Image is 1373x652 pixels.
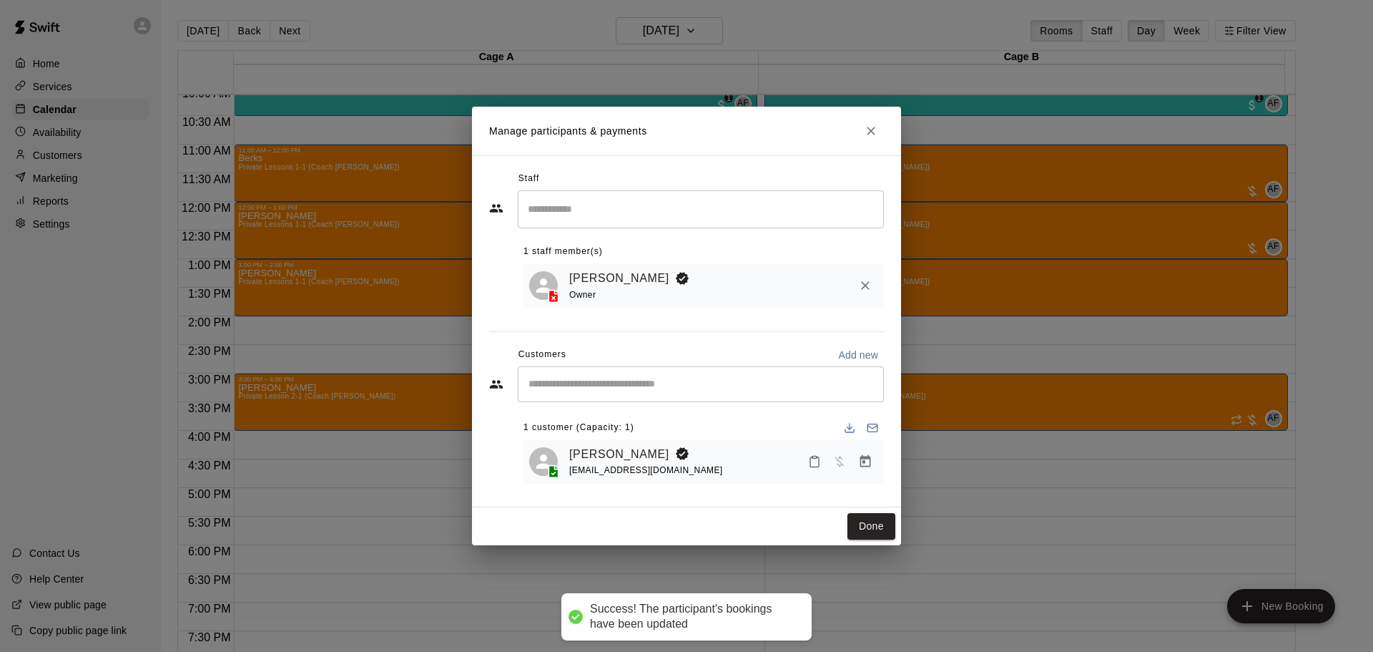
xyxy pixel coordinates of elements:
button: Mark attendance [802,449,827,474]
p: Add new [838,348,878,362]
div: Eli Mendoza [529,447,558,476]
svg: Booking Owner [675,271,689,286]
button: Download list [838,417,861,439]
span: 1 customer (Capacity: 1) [523,417,634,439]
svg: Staff [489,201,503,215]
span: Staff [518,167,539,190]
svg: Booking Owner [675,447,689,461]
span: 1 staff member(s) [523,240,603,263]
button: Close [858,118,884,144]
span: Customers [518,344,566,366]
button: Remove [852,273,878,298]
svg: Customers [489,377,503,391]
a: [PERSON_NAME] [569,269,669,288]
span: Owner [569,290,596,300]
div: Search staff [518,190,884,228]
button: Email participants [861,417,884,439]
div: Success! The participant's bookings have been updated [590,602,797,632]
button: Add new [832,344,884,366]
span: Has not paid [827,454,852,467]
span: [EMAIL_ADDRESS][DOMAIN_NAME] [569,465,723,475]
div: Start typing to search customers... [518,366,884,402]
div: Andy Fernandez [529,271,558,300]
button: Manage bookings & payment [852,449,878,475]
a: [PERSON_NAME] [569,445,669,464]
p: Manage participants & payments [489,124,647,139]
button: Done [847,513,895,540]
